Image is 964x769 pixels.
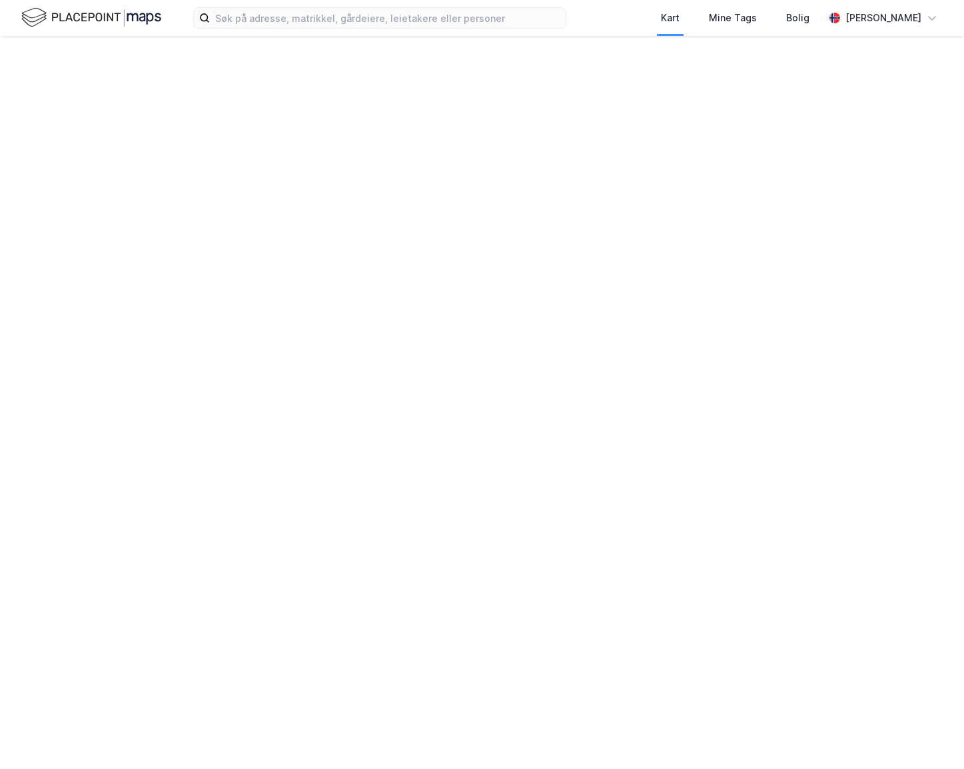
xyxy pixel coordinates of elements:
img: logo.f888ab2527a4732fd821a326f86c7f29.svg [21,6,161,29]
div: Kart [661,10,680,26]
div: [PERSON_NAME] [845,10,921,26]
div: Bolig [786,10,809,26]
div: Mine Tags [709,10,757,26]
input: Søk på adresse, matrikkel, gårdeiere, leietakere eller personer [210,8,566,28]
